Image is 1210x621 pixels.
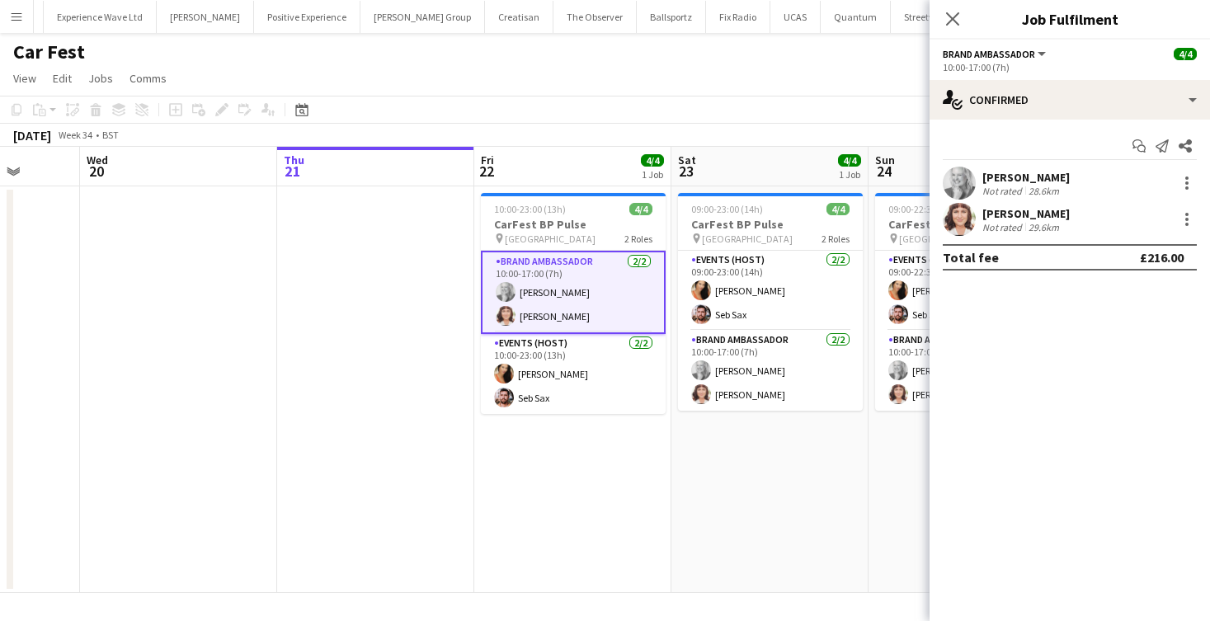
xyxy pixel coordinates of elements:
span: Week 34 [54,129,96,141]
span: 22 [478,162,494,181]
button: The Observer [553,1,637,33]
a: Edit [46,68,78,89]
div: 1 Job [642,168,663,181]
span: Sun [875,153,895,167]
span: View [13,71,36,86]
span: 2 Roles [624,233,652,245]
span: 2 Roles [822,233,850,245]
div: 10:00-17:00 (7h) [943,61,1197,73]
a: View [7,68,43,89]
app-card-role: Events (Host)2/209:00-23:00 (14h)[PERSON_NAME]Seb Sax [678,251,863,331]
div: 28.6km [1025,185,1062,197]
span: 4/4 [826,203,850,215]
div: Not rated [982,185,1025,197]
app-job-card: 10:00-23:00 (13h)4/4CarFest BP Pulse [GEOGRAPHIC_DATA]2 RolesBrand Ambassador2/210:00-17:00 (7h)[... [481,193,666,414]
app-card-role: Brand Ambassador2/210:00-17:00 (7h)[PERSON_NAME][PERSON_NAME] [481,251,666,334]
app-card-role: Brand Ambassador2/210:00-17:00 (7h)[PERSON_NAME][PERSON_NAME] [678,331,863,411]
span: 4/4 [838,154,861,167]
button: Fix Radio [706,1,770,33]
span: 10:00-23:00 (13h) [494,203,566,215]
app-card-role: Brand Ambassador2/210:00-17:00 (7h)[PERSON_NAME][PERSON_NAME] [875,331,1060,411]
span: 09:00-23:00 (14h) [691,203,763,215]
span: [GEOGRAPHIC_DATA] [899,233,990,245]
div: BST [102,129,119,141]
span: Edit [53,71,72,86]
h3: CarFest BP Pulse [481,217,666,232]
h1: Car Fest [13,40,85,64]
button: UCAS [770,1,821,33]
span: Wed [87,153,108,167]
h3: CarFest BP Pulse [875,217,1060,232]
a: Jobs [82,68,120,89]
app-card-role: Events (Host)2/210:00-23:00 (13h)[PERSON_NAME]Seb Sax [481,334,666,414]
div: £216.00 [1140,249,1184,266]
button: Brand Ambassador [943,48,1048,60]
span: [GEOGRAPHIC_DATA] [702,233,793,245]
button: Ballsportz [637,1,706,33]
h3: CarFest BP Pulse [678,217,863,232]
div: [DATE] [13,127,51,143]
span: Fri [481,153,494,167]
span: 4/4 [1174,48,1197,60]
span: 24 [873,162,895,181]
button: Creatisan [485,1,553,33]
button: [PERSON_NAME] [157,1,254,33]
span: Sat [678,153,696,167]
div: 29.6km [1025,221,1062,233]
span: 09:00-22:30 (13h30m) [888,203,979,215]
h3: Job Fulfilment [930,8,1210,30]
span: 21 [281,162,304,181]
app-job-card: 09:00-22:30 (13h30m)4/4CarFest BP Pulse [GEOGRAPHIC_DATA]2 RolesEvents (Host)2/209:00-22:30 (13h3... [875,193,1060,411]
button: Quantum [821,1,891,33]
div: [PERSON_NAME] [982,170,1070,185]
button: Experience Wave Ltd [44,1,157,33]
app-job-card: 09:00-23:00 (14h)4/4CarFest BP Pulse [GEOGRAPHIC_DATA]2 RolesEvents (Host)2/209:00-23:00 (14h)[PE... [678,193,863,411]
span: Jobs [88,71,113,86]
span: [GEOGRAPHIC_DATA] [505,233,596,245]
button: Streetwise Soccer [891,1,991,33]
div: Total fee [943,249,999,266]
span: 23 [676,162,696,181]
span: 20 [84,162,108,181]
span: Brand Ambassador [943,48,1035,60]
span: 4/4 [641,154,664,167]
div: 1 Job [839,168,860,181]
a: Comms [123,68,173,89]
div: Confirmed [930,80,1210,120]
button: Positive Experience [254,1,360,33]
app-card-role: Events (Host)2/209:00-22:30 (13h30m)[PERSON_NAME]Seb Sax [875,251,1060,331]
button: [PERSON_NAME] Group [360,1,485,33]
div: [PERSON_NAME] [982,206,1070,221]
div: Not rated [982,221,1025,233]
span: Thu [284,153,304,167]
span: 4/4 [629,203,652,215]
span: Comms [129,71,167,86]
